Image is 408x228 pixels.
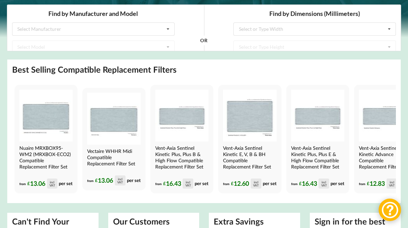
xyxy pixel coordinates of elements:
span: from [19,182,26,186]
div: incl [50,181,54,184]
h4: Vent-Axia Sentinel Kinetic Plus, Plus E & High Flow Compatible Replacement Filter Set [291,145,343,170]
span: per set [331,181,344,186]
span: per set [263,181,277,186]
img: Vent-Axia Sentinel Kinetic E, V, B & BH Compatible MVHR Filter Replacement Set from MVHR.shop [223,90,276,142]
a: Vectaire WHHR Midi Compatible MVHR Filter Replacement Set from MVHR.shop Vectaire WHHR Midi Compa... [82,88,145,190]
div: VAT [117,181,123,184]
div: VAT [389,184,395,187]
a: Vent-Axia Sentinel Kinetic Plus E & High Flow Compatible MVHR Filter Replacement Set from MVHR.sh... [286,85,349,193]
div: 13.06 [27,179,57,188]
h4: Vent-Axia Sentinel Kinetic E, V, B & BH Compatible Replacement Filter Set [223,145,275,170]
span: £ [367,180,370,188]
div: incl [254,181,258,184]
h4: Vectaire WHHR Midi Compatible Replacement Filter Set [87,148,139,167]
span: £ [231,180,234,188]
div: VAT [185,184,191,187]
span: from [223,182,230,186]
span: £ [163,180,166,188]
a: Vent-Axia Sentinel Kinetic E, V, B & BH Compatible MVHR Filter Replacement Set from MVHR.shop Ven... [218,85,281,193]
div: VAT [253,184,259,187]
a: Nuaire MRXBOX95-WM2 Compatible MVHR Filter Replacement Set from MVHR.shop Nuaire MRXBOX95-WM2 (MR... [15,85,77,193]
div: VAT [49,184,55,187]
h3: Find by Manufacturer and Model [5,5,168,13]
div: OR [193,36,201,72]
h2: Extra Savings [214,216,295,227]
span: per set [59,181,73,186]
span: per set [127,177,141,183]
h2: Our Customers [113,216,195,227]
span: £ [95,176,98,184]
span: from [155,182,162,186]
div: 13.06 [95,175,125,185]
span: from [359,182,365,186]
h2: Best Selling Compatible Replacement Filters [12,64,177,75]
div: 16.43 [163,179,193,188]
div: incl [322,181,326,184]
div: Select or Type Width [232,22,276,27]
img: Vent-Axia Sentinel Kinetic Plus, Plus B & High Flow Compatible MVHR Filter Replacement Set from M... [155,90,208,142]
h3: Find by Dimensions (Millimeters) [226,5,389,13]
h4: Nuaire MRXBOX95-WM2 (MRXBOX-ECO2) Compatible Replacement Filter Set [19,145,71,170]
img: Vectaire WHHR Midi Compatible MVHR Filter Replacement Set from MVHR.shop [87,93,140,145]
a: Vent-Axia Sentinel Kinetic Plus, Plus B & High Flow Compatible MVHR Filter Replacement Set from M... [150,85,213,193]
div: Select Manufacturer [10,22,54,27]
span: £ [27,180,30,188]
div: incl [390,181,394,184]
img: Nuaire MRXBOX95-WM2 Compatible MVHR Filter Replacement Set from MVHR.shop [19,90,73,142]
img: Vent-Axia Sentinel Kinetic Plus E & High Flow Compatible MVHR Filter Replacement Set from MVHR.shop [291,90,344,142]
div: incl [118,177,122,181]
span: £ [299,180,302,188]
span: per set [195,181,208,186]
h4: Vent-Axia Sentinel Kinetic Plus, Plus B & High Flow Compatible Replacement Filter Set [155,145,207,170]
div: VAT [321,184,327,187]
span: from [87,179,94,183]
span: from [291,182,298,186]
div: incl [186,181,190,184]
div: 16.43 [299,179,329,188]
div: 12.83 [367,179,397,188]
div: 12.60 [231,179,261,188]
